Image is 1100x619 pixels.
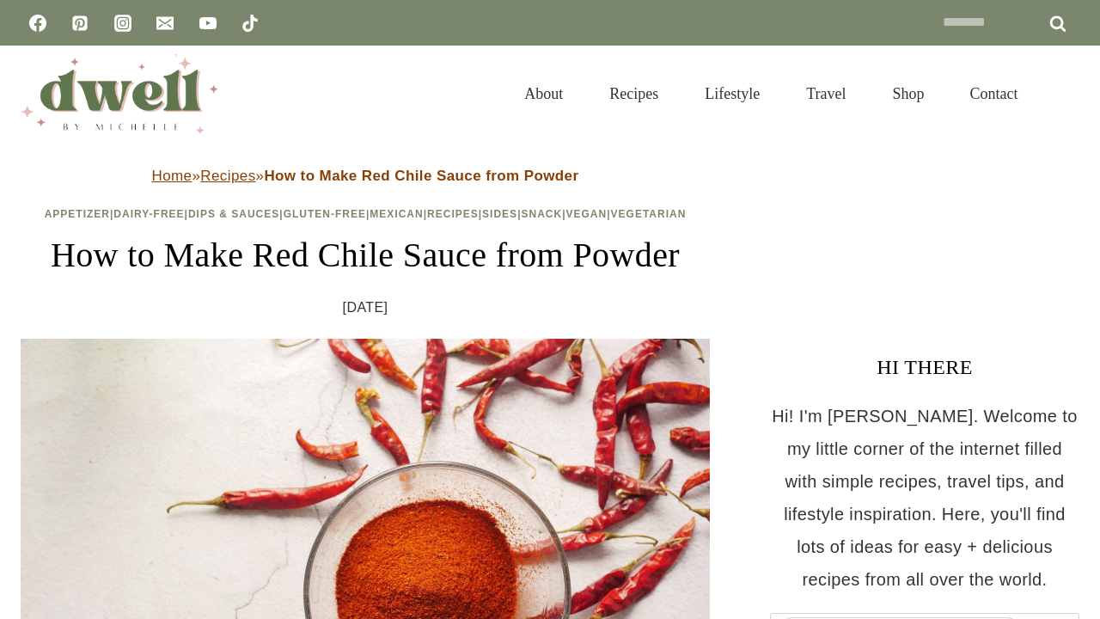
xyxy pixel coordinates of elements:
[770,400,1079,596] p: Hi! I'm [PERSON_NAME]. Welcome to my little corner of the internet filled with simple recipes, tr...
[566,208,608,220] a: Vegan
[1050,79,1079,108] button: View Search Form
[783,64,869,124] a: Travel
[343,295,388,321] time: [DATE]
[113,208,184,220] a: Dairy-Free
[681,64,783,124] a: Lifestyle
[106,6,140,40] a: Instagram
[501,64,586,124] a: About
[264,168,578,184] strong: How to Make Red Chile Sauce from Powder
[152,168,192,184] a: Home
[63,6,97,40] a: Pinterest
[21,6,55,40] a: Facebook
[370,208,423,220] a: Mexican
[152,168,579,184] span: » »
[188,208,279,220] a: Dips & Sauces
[770,352,1079,383] h3: HI THERE
[611,208,687,220] a: Vegetarian
[869,64,947,124] a: Shop
[427,208,479,220] a: Recipes
[284,208,366,220] a: Gluten-Free
[233,6,267,40] a: TikTok
[21,54,218,133] img: DWELL by michelle
[200,168,255,184] a: Recipes
[148,6,182,40] a: Email
[45,208,110,220] a: Appetizer
[482,208,517,220] a: Sides
[501,64,1042,124] nav: Primary Navigation
[191,6,225,40] a: YouTube
[45,208,687,220] span: | | | | | | | | |
[521,208,562,220] a: Snack
[21,230,710,281] h1: How to Make Red Chile Sauce from Powder
[586,64,681,124] a: Recipes
[947,64,1042,124] a: Contact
